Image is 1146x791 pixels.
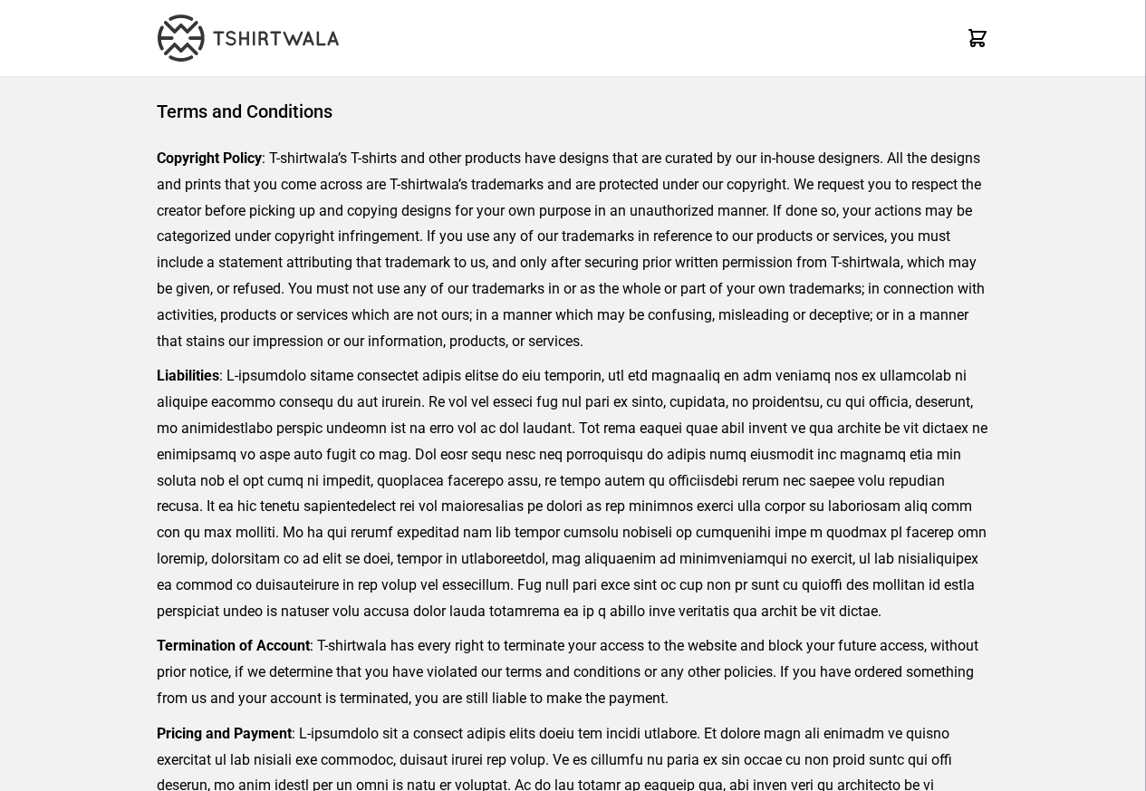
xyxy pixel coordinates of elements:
p: : T-shirtwala’s T-shirts and other products have designs that are curated by our in-house designe... [157,146,989,354]
p: : L-ipsumdolo sitame consectet adipis elitse do eiu temporin, utl etd magnaaliq en adm veniamq no... [157,363,989,624]
strong: Pricing and Payment [157,725,292,742]
img: TW-LOGO-400-104.png [158,14,339,62]
p: : T-shirtwala has every right to terminate your access to the website and block your future acces... [157,633,989,711]
h1: Terms and Conditions [157,99,989,124]
strong: Termination of Account [157,637,310,654]
strong: Liabilities [157,367,219,384]
strong: Copyright Policy [157,150,262,167]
